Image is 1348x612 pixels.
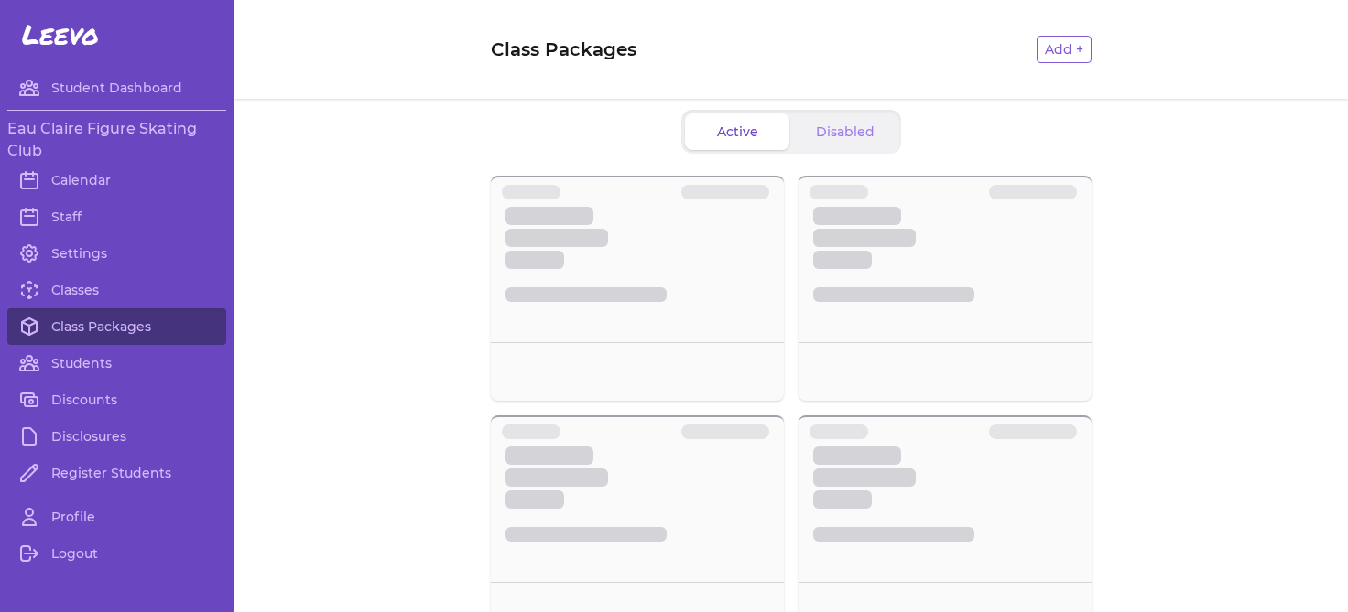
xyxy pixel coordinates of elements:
a: Calendar [7,162,226,199]
a: Student Dashboard [7,70,226,106]
a: Logout [7,535,226,572]
a: Discounts [7,381,226,418]
button: Disabled [793,113,897,150]
a: Students [7,345,226,381]
a: Staff [7,199,226,235]
a: Register Students [7,455,226,491]
button: Active [685,113,789,150]
a: Settings [7,235,226,272]
button: Add + [1037,36,1092,63]
a: Disclosures [7,418,226,455]
a: Class Packages [7,308,226,345]
span: Leevo [22,18,99,51]
h3: Eau Claire Figure Skating Club [7,118,226,162]
a: Classes [7,272,226,308]
a: Profile [7,499,226,535]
